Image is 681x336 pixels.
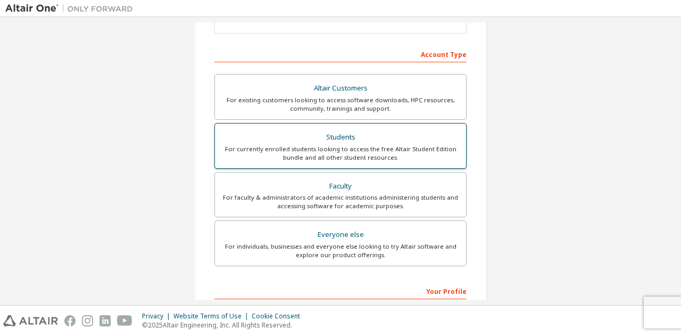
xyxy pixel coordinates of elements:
div: Account Type [214,45,467,62]
img: linkedin.svg [99,315,111,326]
div: Cookie Consent [252,312,306,321]
img: youtube.svg [117,315,132,326]
div: Everyone else [221,227,460,242]
div: Privacy [142,312,173,321]
div: Altair Customers [221,81,460,96]
div: For currently enrolled students looking to access the free Altair Student Edition bundle and all ... [221,145,460,162]
div: For individuals, businesses and everyone else looking to try Altair software and explore our prod... [221,242,460,259]
div: Your Profile [214,282,467,299]
img: altair_logo.svg [3,315,58,326]
div: For existing customers looking to access software downloads, HPC resources, community, trainings ... [221,96,460,113]
img: facebook.svg [64,315,76,326]
div: Faculty [221,179,460,194]
img: instagram.svg [82,315,93,326]
img: Altair One [5,3,138,14]
div: Website Terms of Use [173,312,252,321]
div: Students [221,130,460,145]
p: © 2025 Altair Engineering, Inc. All Rights Reserved. [142,321,306,330]
div: For faculty & administrators of academic institutions administering students and accessing softwa... [221,193,460,210]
